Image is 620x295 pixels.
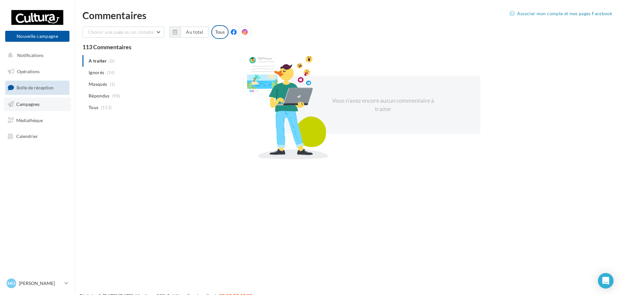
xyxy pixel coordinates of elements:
div: Vous n'avez encore aucun commentaire à traiter [327,96,439,113]
span: (14) [107,70,115,75]
span: Boîte de réception [17,85,54,90]
button: Au total [180,27,209,38]
span: Ignorés [89,69,104,76]
a: Associer mon compte et mes pages Facebook [509,10,612,17]
a: Mo [PERSON_NAME] [5,277,69,289]
span: Notifications [17,52,43,58]
span: Tous [89,104,98,111]
span: Médiathèque [16,117,43,123]
button: Au total [169,27,209,38]
div: 113 Commentaires [82,44,612,50]
div: Tous [211,25,229,39]
span: Masqués [89,81,107,87]
button: Notifications [4,49,68,62]
span: Répondus [89,93,110,99]
span: (98) [112,93,120,98]
span: Mo [7,280,15,287]
div: Commentaires [82,10,612,20]
span: (1) [110,82,115,87]
span: (113) [101,105,112,110]
a: Campagnes [4,97,71,111]
a: Médiathèque [4,114,71,127]
span: Calendrier [16,133,38,139]
span: Opérations [17,69,40,74]
span: Choisir une page ou un compte [88,29,154,35]
a: Boîte de réception [4,81,71,95]
a: Opérations [4,65,71,78]
button: Nouvelle campagne [5,31,69,42]
span: Campagnes [16,101,40,107]
a: Calendrier [4,130,71,143]
button: Choisir une page ou un compte [82,27,164,38]
p: [PERSON_NAME] [19,280,62,287]
div: Open Intercom Messenger [598,273,614,289]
